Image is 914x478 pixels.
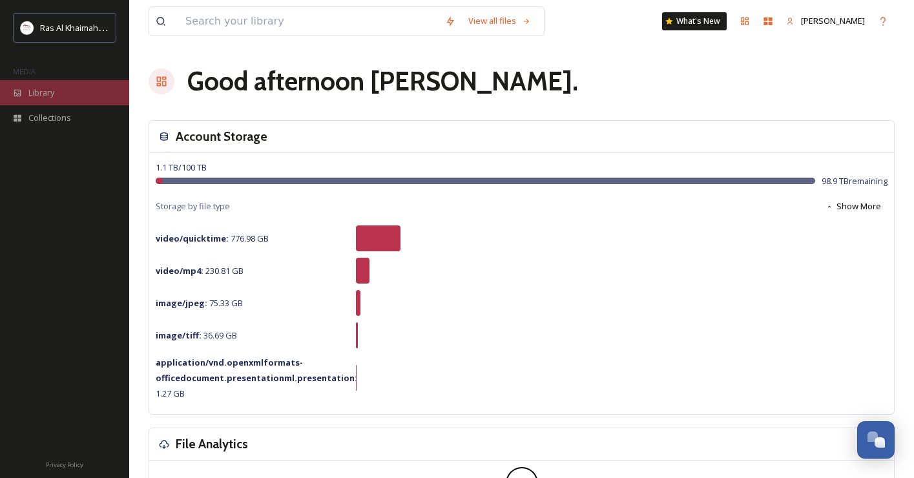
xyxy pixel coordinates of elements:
h3: File Analytics [176,435,248,453]
span: 1.1 TB / 100 TB [156,161,207,173]
strong: video/mp4 : [156,265,203,276]
a: What's New [662,12,727,30]
span: MEDIA [13,67,36,76]
span: [PERSON_NAME] [801,15,865,26]
span: 1.27 GB [156,357,357,399]
button: Show More [819,194,888,219]
button: Open Chat [857,421,895,459]
h3: Account Storage [176,127,267,146]
span: Library [28,87,54,99]
span: Collections [28,112,71,124]
strong: image/tiff : [156,329,202,341]
span: 776.98 GB [156,233,269,244]
strong: image/jpeg : [156,297,207,309]
span: Privacy Policy [46,461,83,469]
input: Search your library [179,7,439,36]
span: 230.81 GB [156,265,244,276]
a: Privacy Policy [46,456,83,472]
span: 75.33 GB [156,297,243,309]
strong: application/vnd.openxmlformats-officedocument.presentationml.presentation : [156,357,357,384]
strong: video/quicktime : [156,233,229,244]
h1: Good afternoon [PERSON_NAME] . [187,62,578,101]
span: Storage by file type [156,200,230,213]
span: 36.69 GB [156,329,237,341]
img: Logo_RAKTDA_RGB-01.png [21,21,34,34]
span: 98.9 TB remaining [822,175,888,187]
a: View all files [462,8,537,34]
a: [PERSON_NAME] [780,8,871,34]
span: Ras Al Khaimah Tourism Development Authority [40,21,223,34]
